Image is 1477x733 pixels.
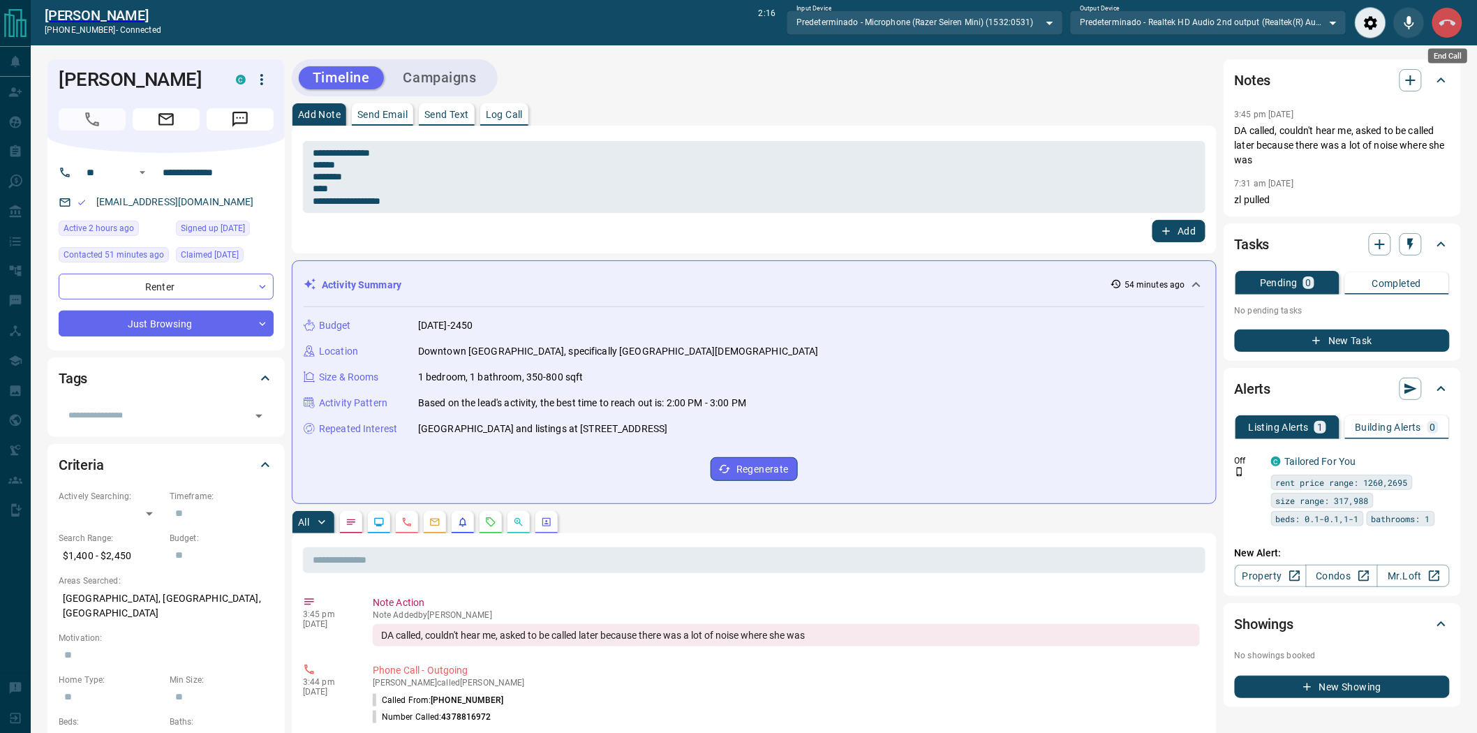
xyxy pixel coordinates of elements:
[59,448,274,482] div: Criteria
[1235,64,1450,97] div: Notes
[1235,676,1450,698] button: New Showing
[1235,454,1263,467] p: Off
[59,68,215,91] h1: [PERSON_NAME]
[429,517,440,528] svg: Emails
[319,396,387,410] p: Activity Pattern
[170,674,274,686] p: Min Size:
[170,532,274,545] p: Budget:
[59,454,104,476] h2: Criteria
[319,318,351,333] p: Budget
[59,575,274,587] p: Areas Searched:
[64,221,134,235] span: Active 2 hours ago
[418,344,819,359] p: Downtown [GEOGRAPHIC_DATA], specifically [GEOGRAPHIC_DATA][DEMOGRAPHIC_DATA]
[176,247,274,267] div: Wed Jun 18 2025
[59,716,163,728] p: Beds:
[1235,372,1450,406] div: Alerts
[77,198,87,207] svg: Email Valid
[1070,10,1346,34] div: Predeterminado - Realtek HD Audio 2nd output (Realtek(R) Audio)
[1372,512,1430,526] span: bathrooms: 1
[346,517,357,528] svg: Notes
[1235,467,1245,477] svg: Push Notification Only
[1285,456,1356,467] a: Tailored For You
[357,110,408,119] p: Send Email
[373,610,1200,620] p: Note Added by [PERSON_NAME]
[1235,378,1271,400] h2: Alerts
[401,517,413,528] svg: Calls
[1306,278,1312,288] p: 0
[486,110,523,119] p: Log Call
[1271,457,1281,466] div: condos.ca
[1276,512,1359,526] span: beds: 0.1-0.1,1-1
[418,370,584,385] p: 1 bedroom, 1 bathroom, 350-800 sqft
[96,196,254,207] a: [EMAIL_ADDRESS][DOMAIN_NAME]
[1235,565,1307,587] a: Property
[1235,233,1270,256] h2: Tasks
[1235,546,1450,561] p: New Alert:
[759,7,775,38] p: 2:16
[424,110,469,119] p: Send Text
[303,609,352,619] p: 3:45 pm
[59,532,163,545] p: Search Range:
[1235,330,1450,352] button: New Task
[322,278,401,293] p: Activity Summary
[373,517,385,528] svg: Lead Browsing Activity
[298,110,341,119] p: Add Note
[249,406,269,426] button: Open
[59,221,169,240] div: Thu Aug 14 2025
[442,712,491,722] span: 4378816972
[1355,7,1386,38] div: Audio Settings
[1235,193,1450,207] p: zl pulled
[59,632,274,644] p: Motivation:
[418,318,473,333] p: [DATE]-2450
[1235,300,1450,321] p: No pending tasks
[1235,69,1271,91] h2: Notes
[1125,279,1185,291] p: 54 minutes ago
[170,716,274,728] p: Baths:
[1276,494,1369,508] span: size range: 317,988
[1306,565,1378,587] a: Condos
[59,490,163,503] p: Actively Searching:
[1235,228,1450,261] div: Tasks
[319,370,379,385] p: Size & Rooms
[1356,422,1422,432] p: Building Alerts
[373,678,1200,688] p: [PERSON_NAME] called [PERSON_NAME]
[796,4,832,13] label: Input Device
[431,695,503,705] span: [PHONE_NUMBER]
[485,517,496,528] svg: Requests
[59,274,274,299] div: Renter
[1080,4,1120,13] label: Output Device
[134,164,151,181] button: Open
[59,367,87,390] h2: Tags
[373,711,491,723] p: Number Called:
[319,422,397,436] p: Repeated Interest
[59,108,126,131] span: Call
[457,517,468,528] svg: Listing Alerts
[319,344,358,359] p: Location
[303,619,352,629] p: [DATE]
[373,624,1200,646] div: DA called, couldn't hear me, asked to be called later because there was a lot of noise where she was
[1249,422,1309,432] p: Listing Alerts
[389,66,491,89] button: Campaigns
[1430,422,1436,432] p: 0
[304,272,1205,298] div: Activity Summary54 minutes ago
[1260,278,1298,288] p: Pending
[1235,179,1294,188] p: 7:31 am [DATE]
[303,677,352,687] p: 3:44 pm
[59,247,169,267] div: Thu Aug 14 2025
[711,457,798,481] button: Regenerate
[59,311,274,336] div: Just Browsing
[418,422,668,436] p: [GEOGRAPHIC_DATA] and listings at [STREET_ADDRESS]
[45,24,161,36] p: [PHONE_NUMBER] -
[303,687,352,697] p: [DATE]
[1235,607,1450,641] div: Showings
[133,108,200,131] span: Email
[170,490,274,503] p: Timeframe:
[298,517,309,527] p: All
[64,248,164,262] span: Contacted 51 minutes ago
[1235,110,1294,119] p: 3:45 pm [DATE]
[1235,613,1294,635] h2: Showings
[1372,279,1422,288] p: Completed
[1377,565,1449,587] a: Mr.Loft
[45,7,161,24] a: [PERSON_NAME]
